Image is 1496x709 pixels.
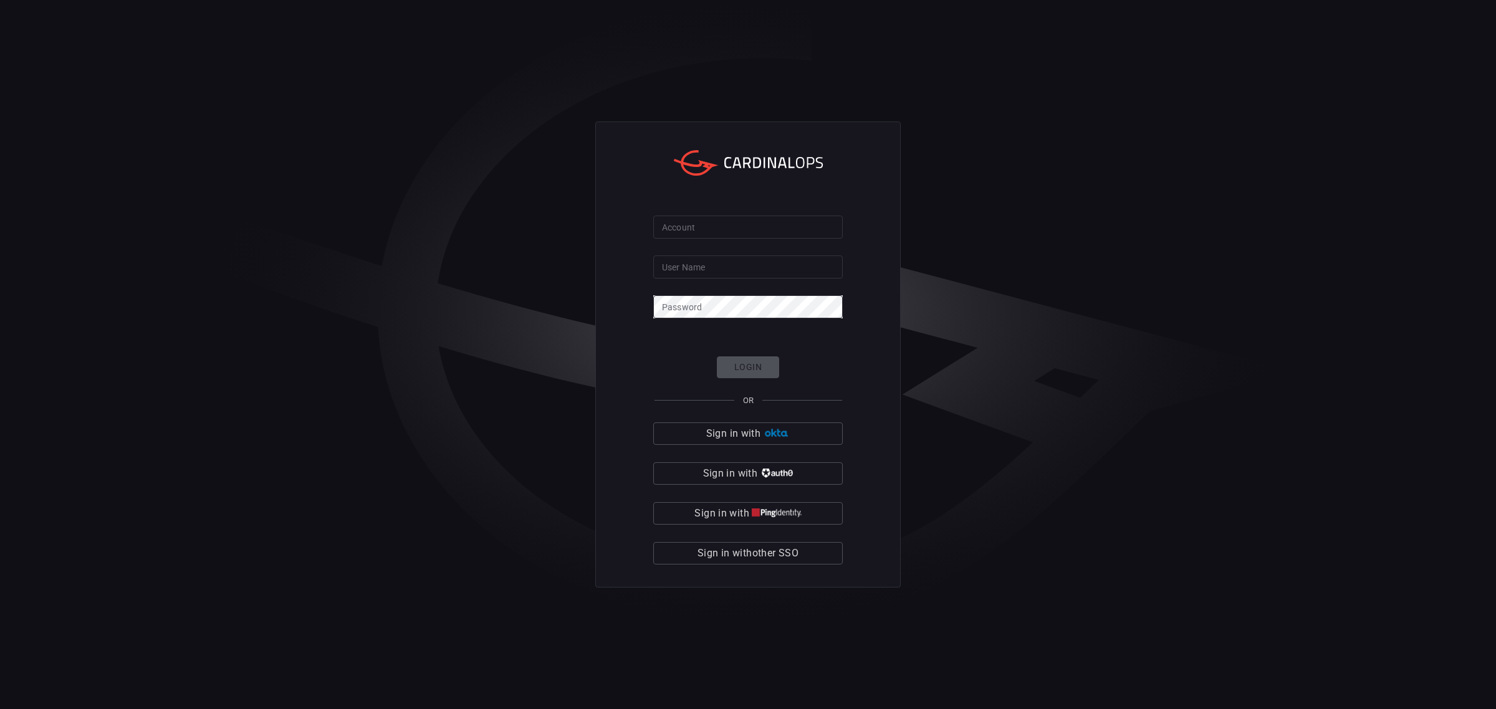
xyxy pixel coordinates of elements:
button: Sign in withother SSO [653,542,843,564]
button: Sign in with [653,422,843,445]
span: Sign in with [703,465,757,482]
span: Sign in with [706,425,760,442]
button: Sign in with [653,502,843,525]
img: quu4iresuhQAAAABJRU5ErkJggg== [752,508,802,518]
input: Type your account [653,216,843,239]
span: Sign in with [694,505,749,522]
span: OR [743,396,754,405]
img: vP8Hhh4KuCH8AavWKdZY7RZgAAAAASUVORK5CYII= [760,469,793,478]
span: Sign in with other SSO [698,545,798,562]
img: Ad5vKXme8s1CQAAAABJRU5ErkJggg== [763,429,790,438]
button: Sign in with [653,462,843,485]
input: Type your user name [653,255,843,278]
